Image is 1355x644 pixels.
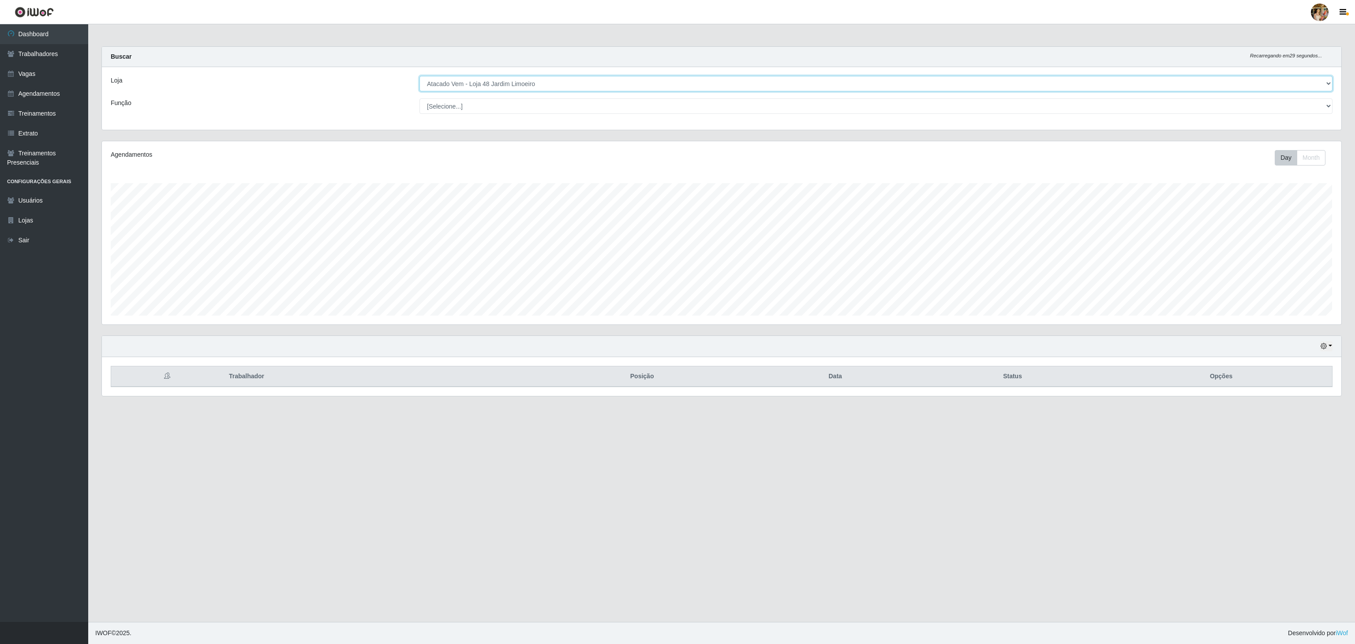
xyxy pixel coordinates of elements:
[1288,629,1348,638] span: Desenvolvido por
[756,366,915,387] th: Data
[1336,629,1348,636] a: iWof
[1110,366,1332,387] th: Opções
[111,98,131,108] label: Função
[95,629,131,638] span: © 2025 .
[1297,150,1325,166] button: Month
[1275,150,1333,166] div: Toolbar with button groups
[915,366,1110,387] th: Status
[1275,150,1297,166] button: Day
[95,629,112,636] span: IWOF
[528,366,756,387] th: Posição
[111,150,612,159] div: Agendamentos
[1275,150,1325,166] div: First group
[111,53,131,60] strong: Buscar
[111,76,122,85] label: Loja
[15,7,54,18] img: CoreUI Logo
[1250,53,1322,58] i: Recarregando em 29 segundos...
[224,366,528,387] th: Trabalhador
